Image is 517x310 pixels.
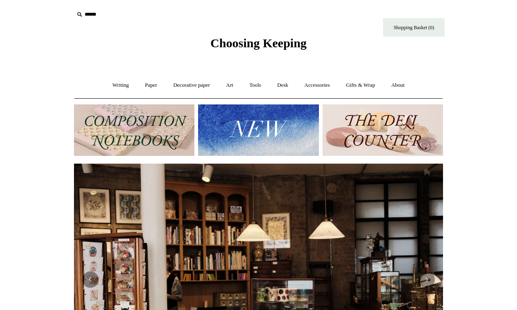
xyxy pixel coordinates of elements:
a: Decorative paper [166,74,217,96]
a: Tools [242,74,269,96]
a: Accessories [297,74,337,96]
a: About [384,74,412,96]
a: Gifts & Wrap [339,74,383,96]
a: Desk [270,74,296,96]
a: Paper [138,74,165,96]
span: Choosing Keeping [210,36,307,50]
img: New.jpg__PID:f73bdf93-380a-4a35-bcfe-7823039498e1 [198,104,319,156]
button: Next [418,271,435,288]
a: Shopping Basket (0) [383,18,445,37]
a: Choosing Keeping [210,43,307,49]
a: Writing [105,74,136,96]
button: Previous [82,271,99,288]
a: Art [219,74,240,96]
img: The Deli Counter [323,104,443,156]
img: 202302 Composition ledgers.jpg__PID:69722ee6-fa44-49dd-a067-31375e5d54ec [74,104,194,156]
